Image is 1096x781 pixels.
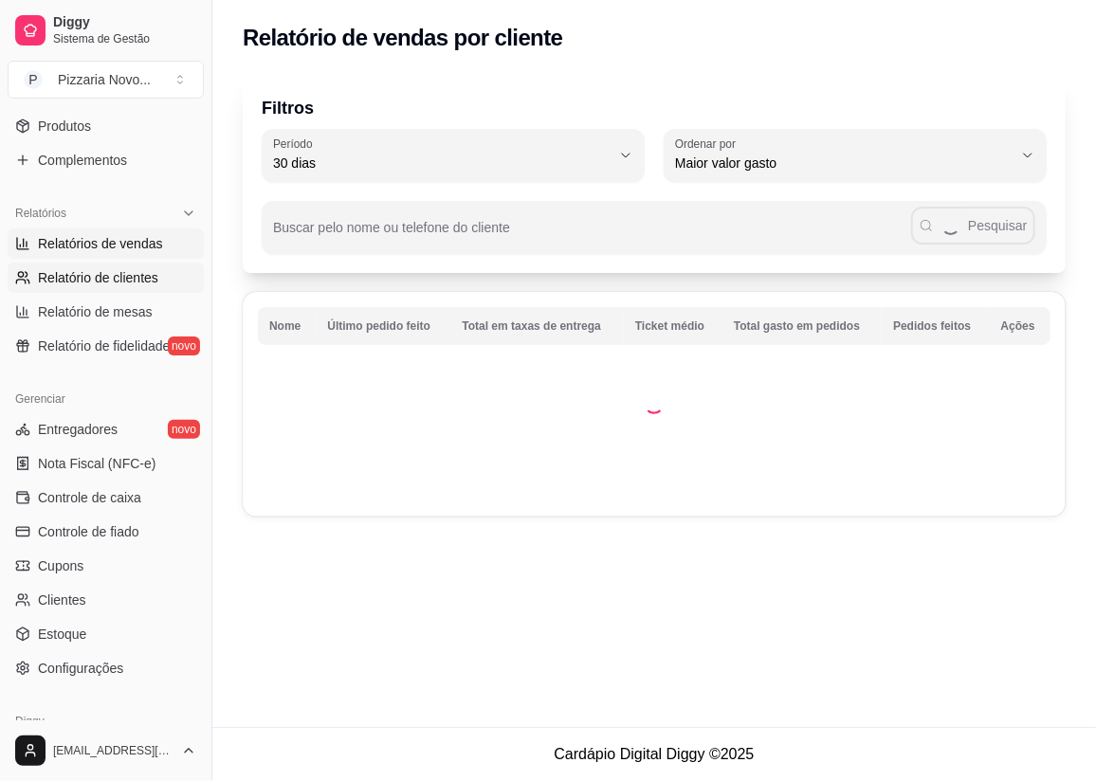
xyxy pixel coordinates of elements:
span: Estoque [38,625,86,644]
a: Controle de caixa [8,482,204,513]
h2: Relatório de vendas por cliente [243,23,563,53]
span: Controle de fiado [38,522,139,541]
footer: Cardápio Digital Diggy © 2025 [212,727,1096,781]
span: Relatório de mesas [38,302,153,321]
span: Controle de caixa [38,488,141,507]
button: Select a team [8,61,204,99]
span: Clientes [38,590,86,609]
span: Relatórios de vendas [38,234,163,253]
p: Filtros [262,95,1047,121]
a: Produtos [8,111,204,141]
span: P [24,70,43,89]
span: Entregadores [38,420,118,439]
div: Gerenciar [8,384,204,414]
span: Complementos [38,151,127,170]
button: Ordenar porMaior valor gasto [664,129,1047,182]
a: Cupons [8,551,204,581]
a: Clientes [8,585,204,615]
button: Período30 dias [262,129,645,182]
span: Relatório de fidelidade [38,336,170,355]
span: Relatórios [15,206,66,221]
button: [EMAIL_ADDRESS][DOMAIN_NAME] [8,728,204,773]
a: Entregadoresnovo [8,414,204,445]
a: Estoque [8,619,204,649]
span: Sistema de Gestão [53,31,196,46]
a: Nota Fiscal (NFC-e) [8,448,204,479]
span: Cupons [38,556,83,575]
a: DiggySistema de Gestão [8,8,204,53]
div: Loading [645,395,664,414]
span: Relatório de clientes [38,268,158,287]
label: Período [273,136,319,152]
a: Configurações [8,653,204,683]
input: Buscar pelo nome ou telefone do cliente [273,226,911,245]
span: Produtos [38,117,91,136]
a: Relatório de mesas [8,297,204,327]
label: Ordenar por [675,136,742,152]
a: Complementos [8,145,204,175]
span: Diggy [53,14,196,31]
div: Pizzaria Novo ... [58,70,151,89]
span: Maior valor gasto [675,154,1013,173]
span: Nota Fiscal (NFC-e) [38,454,155,473]
span: 30 dias [273,154,611,173]
a: Relatórios de vendas [8,228,204,259]
span: [EMAIL_ADDRESS][DOMAIN_NAME] [53,743,174,758]
a: Relatório de fidelidadenovo [8,331,204,361]
a: Relatório de clientes [8,263,204,293]
span: Configurações [38,659,123,678]
a: Controle de fiado [8,517,204,547]
div: Diggy [8,706,204,736]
